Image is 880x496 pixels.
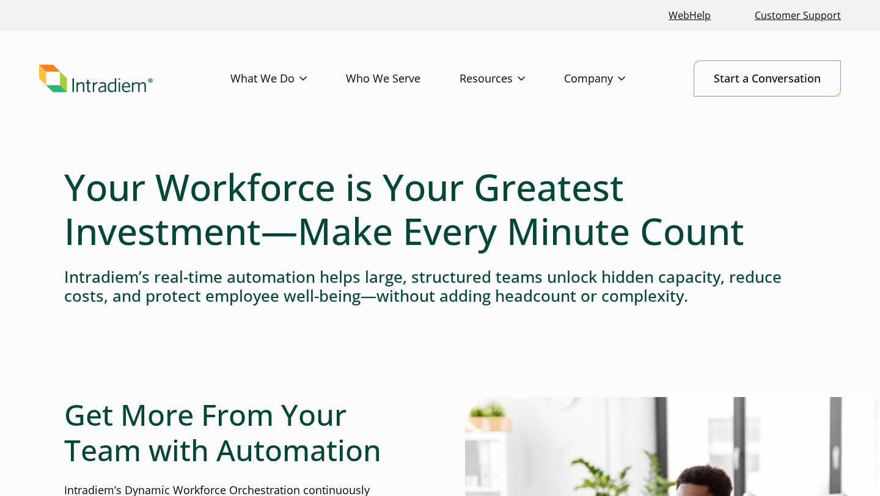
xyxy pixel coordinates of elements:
[230,61,346,97] a: What We Do
[39,65,230,93] a: Link to homepage of Intradiem
[346,61,460,97] a: Who We Serve
[694,60,841,97] a: Start a Conversation
[39,65,153,93] img: Intradiem
[664,2,716,29] a: Link opens in a new window
[64,165,816,253] h1: Your Workforce is Your Greatest Investment—Make Every Minute Count
[460,61,564,97] a: Resources
[750,2,846,29] a: Customer Support
[64,268,816,305] h4: Intradiem’s real-time automation helps large, structured teams unlock hidden capacity, reduce cos...
[64,397,415,467] h2: Get More From Your Team with Automation
[564,61,664,97] a: Company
